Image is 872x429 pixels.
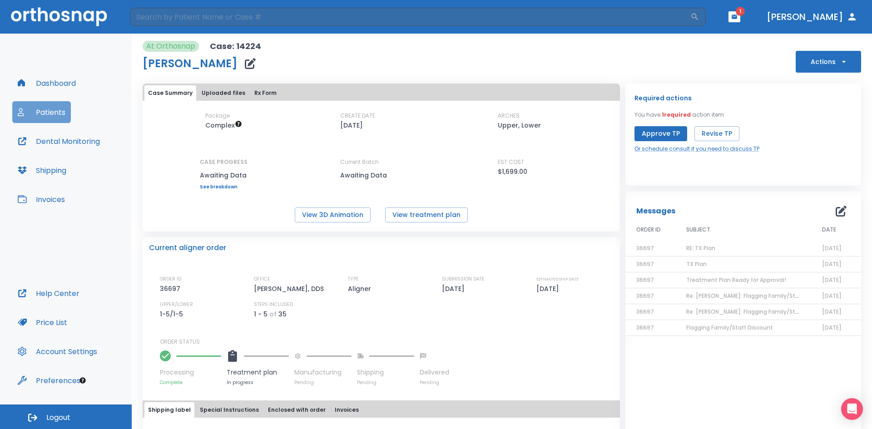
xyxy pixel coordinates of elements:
p: Pending [420,379,449,386]
button: Price List [12,311,73,333]
p: 35 [278,309,287,320]
button: Enclosed with order [264,402,329,418]
span: DATE [822,226,836,234]
button: Help Center [12,282,85,304]
p: In progress [227,379,289,386]
p: 1-5/1-5 [160,309,186,320]
button: Preferences [12,370,86,391]
button: Approve TP [634,126,687,141]
input: Search by Patient Name or Case # [130,8,690,26]
p: Aligner [348,283,374,294]
p: CREATE DATE [340,112,375,120]
p: TYPE [348,275,359,283]
button: Rx Form [251,85,280,101]
button: Actions [796,51,861,73]
p: Manufacturing [294,368,352,377]
button: Invoices [331,402,362,418]
button: Revise TP [694,126,739,141]
span: 36697 [636,276,654,284]
span: [DATE] [822,276,842,284]
p: CASE PROGRESS [200,158,248,166]
button: Shipping [12,159,72,181]
p: Awaiting Data [200,170,248,181]
button: Invoices [12,188,70,210]
p: EST COST [498,158,524,166]
span: [DATE] [822,292,842,300]
p: Delivered [420,368,449,377]
button: Case Summary [144,85,196,101]
p: 36697 [160,283,183,294]
span: SUBJECT [686,226,710,234]
span: Re: [PERSON_NAME]: Flagging Family/Staff Discount [686,292,830,300]
p: [DATE] [536,283,562,294]
a: Or schedule consult if you need to discuss TP [634,145,759,153]
button: Patients [12,101,71,123]
p: Shipping [357,368,414,377]
p: At Orthosnap [146,41,195,52]
p: Current Batch [340,158,422,166]
span: 36697 [636,324,654,331]
p: Case: 14224 [210,41,261,52]
span: 1 [736,7,745,16]
p: You have action item [634,111,724,119]
p: STEPS INCLUDED [254,301,293,309]
span: [DATE] [822,260,842,268]
span: [DATE] [822,244,842,252]
span: RE: TX Plan [686,244,715,252]
button: Uploaded files [198,85,249,101]
span: Flagging Family/Staff Discount [686,324,773,331]
button: Account Settings [12,340,103,362]
span: [DATE] [822,308,842,316]
button: Special Instructions [196,402,263,418]
p: ORDER ID [160,275,181,283]
p: 1 - 5 [254,309,268,320]
p: Complete [160,379,221,386]
button: Dental Monitoring [12,130,105,152]
p: UPPER/LOWER [160,301,193,309]
span: 1 required [662,111,691,118]
p: SUBMISSION DATE [442,275,485,283]
p: $1,699.00 [498,166,527,177]
p: Required actions [634,93,692,104]
span: Treatment Plan Ready for Approval! [686,276,786,284]
p: Processing [160,368,221,377]
h1: [PERSON_NAME] [143,58,238,69]
p: [PERSON_NAME], DDS [254,283,327,294]
button: [PERSON_NAME] [763,9,861,25]
p: Upper, Lower [498,120,541,131]
span: ORDER ID [636,226,661,234]
img: Orthosnap [11,7,107,26]
span: Up to 50 Steps (100 aligners) [205,121,242,130]
p: ARCHES [498,112,520,120]
p: [DATE] [442,283,468,294]
div: Tooltip anchor [79,376,87,385]
button: View treatment plan [385,207,468,222]
p: Treatment plan [227,368,289,377]
button: Dashboard [12,72,81,94]
span: 36697 [636,292,654,300]
p: Package [205,112,230,120]
div: tabs [144,85,618,101]
p: ESTIMATED SHIP DATE [536,275,579,283]
button: Shipping label [144,402,194,418]
span: Logout [46,413,70,423]
p: Current aligner order [149,242,226,253]
p: [DATE] [340,120,363,131]
span: 36697 [636,308,654,316]
p: Pending [294,379,352,386]
div: tabs [144,402,618,418]
p: ORDER STATUS [160,338,614,346]
div: Open Intercom Messenger [841,398,863,420]
button: View 3D Animation [295,207,371,222]
span: 36697 [636,260,654,268]
span: 36697 [636,244,654,252]
span: TX Plan [686,260,707,268]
